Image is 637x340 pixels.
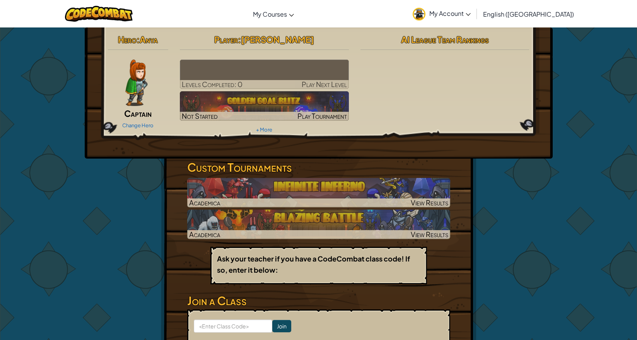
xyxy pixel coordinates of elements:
[137,34,140,45] span: :
[187,210,450,239] img: Blazing Battle
[217,254,410,274] b: Ask your teacher if you have a CodeCombat class code! If so, enter it below:
[297,111,347,120] span: Play Tournament
[409,2,475,26] a: My Account
[180,60,349,89] a: Play Next Level
[180,91,349,121] a: Not StartedPlay Tournament
[411,198,448,207] span: View Results
[214,34,238,45] span: Player
[182,80,243,89] span: Levels Completed: 0
[413,8,425,21] img: avatar
[194,319,272,333] input: <Enter Class Code>
[140,34,158,45] span: Anya
[187,292,450,309] h3: Join a Class
[189,230,220,239] span: Academica
[479,3,578,24] a: English ([GEOGRAPHIC_DATA])
[118,34,137,45] span: Hero
[483,10,574,18] span: English ([GEOGRAPHIC_DATA])
[187,178,450,207] a: AcademicaView Results
[401,34,489,45] span: AI League Team Rankings
[302,80,347,89] span: Play Next Level
[182,111,218,120] span: Not Started
[238,34,241,45] span: :
[411,230,448,239] span: View Results
[189,198,220,207] span: Academica
[122,122,154,128] a: Change Hero
[429,9,471,17] span: My Account
[125,60,147,106] img: captain-pose.png
[180,91,349,121] img: Golden Goal
[65,6,133,22] img: CodeCombat logo
[187,210,450,239] a: AcademicaView Results
[124,108,152,119] span: Captain
[241,34,314,45] span: [PERSON_NAME]
[249,3,298,24] a: My Courses
[256,126,272,133] a: + More
[187,178,450,207] img: Infinite Inferno
[253,10,287,18] span: My Courses
[187,159,450,176] h3: Custom Tournaments
[272,320,291,332] input: Join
